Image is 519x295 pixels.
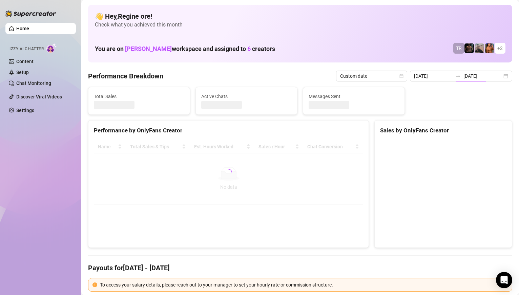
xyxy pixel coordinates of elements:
[475,43,484,53] img: LC
[201,93,292,100] span: Active Chats
[88,263,512,273] h4: Payouts for [DATE] - [DATE]
[92,282,97,287] span: exclamation-circle
[88,71,163,81] h4: Performance Breakdown
[100,281,508,289] div: To access your salary details, please reach out to your manager to set your hourly rate or commis...
[16,59,34,64] a: Content
[496,272,512,288] div: Open Intercom Messenger
[455,73,461,79] span: to
[485,43,494,53] img: JG
[16,70,29,75] a: Setup
[455,73,461,79] span: swap-right
[125,45,172,52] span: [PERSON_NAME]
[16,80,51,86] a: Chat Monitoring
[94,93,184,100] span: Total Sales
[399,74,403,78] span: calendar
[95,12,505,21] h4: 👋 Hey, Regine ore !
[456,44,462,52] span: TR
[16,108,34,113] a: Settings
[95,21,505,29] span: Check what you achieved this month
[16,94,62,99] a: Discover Viral Videos
[309,93,399,100] span: Messages Sent
[463,72,502,80] input: End date
[414,72,453,80] input: Start date
[46,43,57,53] img: AI Chatter
[95,45,275,53] h1: You are on workspace and assigned to creators
[224,168,233,177] span: loading
[340,71,403,81] span: Custom date
[247,45,251,52] span: 6
[464,43,474,53] img: Trent
[497,44,503,52] span: + 2
[94,126,363,135] div: Performance by OnlyFans Creator
[16,26,29,31] a: Home
[9,46,44,52] span: Izzy AI Chatter
[380,126,506,135] div: Sales by OnlyFans Creator
[5,10,56,17] img: logo-BBDzfeDw.svg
